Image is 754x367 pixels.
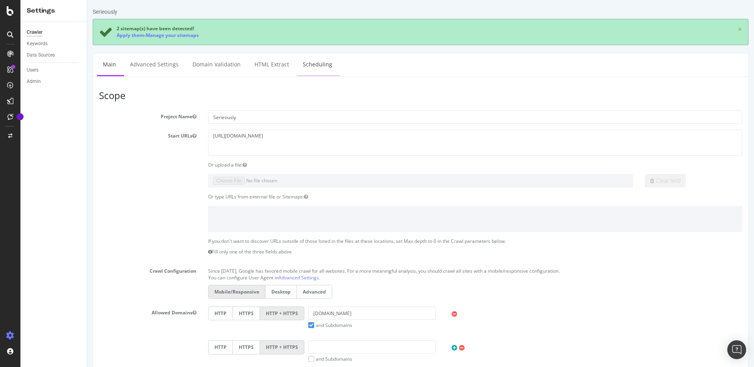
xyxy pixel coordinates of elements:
div: Serieously [5,8,30,16]
label: HTTP + HTTPS [173,306,217,320]
a: Scheduling [210,53,251,75]
a: Keywords [27,40,81,48]
div: Tooltip anchor [16,113,24,120]
a: Admin [27,77,81,86]
div: Settings [27,6,81,15]
div: Data Sources [27,51,55,59]
a: Domain Validation [99,53,159,75]
label: and Subdomains [221,322,265,328]
button: Start URLs [105,132,109,139]
label: Advanced [210,285,245,299]
a: HTML Extract [161,53,208,75]
div: Or upload a file: [115,161,661,168]
a: Advanced Settings [37,53,97,75]
textarea: [URL][DOMAIN_NAME] [121,130,655,155]
button: Allowed Domains [105,309,109,316]
h3: Scope [12,90,655,101]
label: Desktop [178,285,210,299]
a: Manage your sitemaps [59,32,112,39]
label: Project Name [6,110,115,120]
div: Users [27,66,38,74]
label: HTTP + HTTPS [173,340,217,354]
div: Or type URLs from external file or Sitemaps: [115,193,661,200]
span: 2 sitemap(s) have been detected! [29,25,107,32]
label: HTTP [121,340,145,354]
div: Crawler [27,28,42,37]
div: Admin [27,77,41,86]
label: HTTP [121,306,145,320]
label: Start URLs [6,130,115,139]
p: If you don't want to discover URLs outside of those listed in the files at these locations, set M... [121,238,655,244]
a: Crawler [27,28,81,37]
div: Keywords [27,40,48,48]
label: Allowed Domains [6,306,115,316]
label: Crawl Configuration [6,265,115,274]
a: Users [27,66,81,74]
p: Fill only one of the three fields above [121,248,655,255]
a: × [650,25,655,33]
label: and Subdomains [221,356,265,362]
label: HTTPS [145,306,173,320]
label: HTTPS [145,340,173,354]
p: You can configure User Agent in . [121,274,655,281]
a: Advanced Settings [191,274,232,281]
a: Main [10,53,35,75]
a: Apply them [29,32,57,39]
div: Open Intercom Messenger [727,340,746,359]
p: Since [DATE], Google has favored mobile crawl for all websites. For a more meaningful analysis, y... [121,265,655,274]
button: Project Name [105,113,109,120]
a: Data Sources [27,51,81,59]
label: Mobile/Responsive [121,285,178,299]
div: - [29,32,112,39]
